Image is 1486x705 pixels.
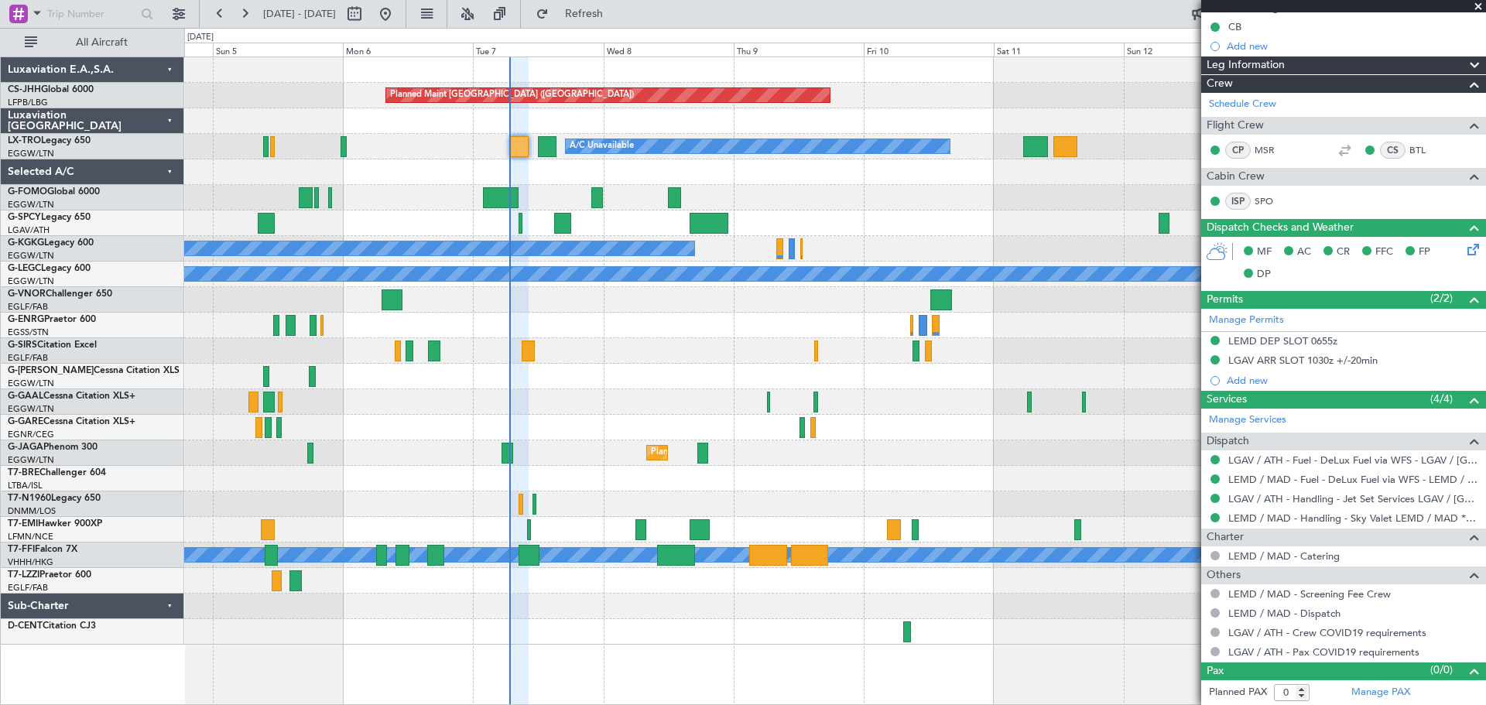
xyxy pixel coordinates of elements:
a: VHHH/HKG [8,556,53,568]
div: Sun 12 [1124,43,1254,56]
a: Manage PAX [1351,685,1410,700]
a: LX-TROLegacy 650 [8,136,91,145]
div: LGAV ARR SLOT 1030z +/-20min [1228,354,1378,367]
span: Cabin Crew [1207,168,1265,186]
a: G-GARECessna Citation XLS+ [8,417,135,426]
span: Flight Crew [1207,117,1264,135]
span: FP [1419,245,1430,260]
div: Planned Maint [GEOGRAPHIC_DATA] ([GEOGRAPHIC_DATA]) [390,84,634,107]
a: G-[PERSON_NAME]Cessna Citation XLS [8,366,180,375]
a: T7-N1960Legacy 650 [8,494,101,503]
div: ISP [1225,193,1251,210]
a: SPO [1255,194,1289,208]
a: EGGW/LTN [8,454,54,466]
span: Charter [1207,529,1244,546]
div: Sun 5 [213,43,343,56]
a: EGGW/LTN [8,403,54,415]
span: T7-FFI [8,545,35,554]
a: G-LEGCLegacy 600 [8,264,91,273]
a: G-FOMOGlobal 6000 [8,187,100,197]
a: EGNR/CEG [8,429,54,440]
span: LX-TRO [8,136,41,145]
a: Manage Services [1209,412,1286,428]
span: G-GAAL [8,392,43,401]
a: LFPB/LBG [8,97,48,108]
button: All Aircraft [17,30,168,55]
a: Manage Permits [1209,313,1284,328]
a: LGAV / ATH - Handling - Jet Set Services LGAV / [GEOGRAPHIC_DATA] [1228,492,1478,505]
span: G-KGKG [8,238,44,248]
div: [DATE] [187,31,214,44]
div: LEMD DEP SLOT 0655z [1228,334,1337,347]
div: Add new [1227,374,1478,387]
a: T7-LZZIPraetor 600 [8,570,91,580]
span: T7-LZZI [8,570,39,580]
span: D-CENT [8,621,43,631]
a: LGAV / ATH - Crew COVID19 requirements [1228,626,1426,639]
span: FFC [1375,245,1393,260]
div: Add new [1227,39,1478,53]
span: T7-BRE [8,468,39,477]
div: Thu 9 [734,43,864,56]
div: A/C Unavailable [570,135,634,158]
label: Planned PAX [1209,685,1267,700]
a: G-ENRGPraetor 600 [8,315,96,324]
a: LGAV/ATH [8,224,50,236]
span: (4/4) [1430,391,1453,407]
span: Dispatch Checks and Weather [1207,219,1354,237]
span: Crew [1207,75,1233,93]
a: LFMN/NCE [8,531,53,542]
span: MF [1257,245,1272,260]
span: All Aircraft [40,37,163,48]
span: G-FOMO [8,187,47,197]
div: CB [1228,20,1241,33]
a: EGGW/LTN [8,250,54,262]
span: [DATE] - [DATE] [263,7,336,21]
span: G-SPCY [8,213,41,222]
a: MSR [1255,143,1289,157]
a: T7-BREChallenger 604 [8,468,106,477]
a: LEMD / MAD - Fuel - DeLux Fuel via WFS - LEMD / MAD [1228,473,1478,486]
span: Services [1207,391,1247,409]
span: G-LEGC [8,264,41,273]
span: Dispatch [1207,433,1249,450]
span: (2/2) [1430,290,1453,306]
a: T7-FFIFalcon 7X [8,545,77,554]
span: CS-JHH [8,85,41,94]
a: EGGW/LTN [8,148,54,159]
a: LGAV / ATH - Fuel - DeLux Fuel via WFS - LGAV / [GEOGRAPHIC_DATA] [1228,453,1478,467]
span: G-[PERSON_NAME] [8,366,94,375]
a: EGLF/FAB [8,301,48,313]
a: EGGW/LTN [8,199,54,210]
a: EGSS/STN [8,327,49,338]
a: LTBA/ISL [8,480,43,491]
a: G-VNORChallenger 650 [8,289,112,299]
a: CS-JHHGlobal 6000 [8,85,94,94]
a: LEMD / MAD - Handling - Sky Valet LEMD / MAD **MY HANDLING** [1228,512,1478,525]
a: DNMM/LOS [8,505,56,517]
a: EGLF/FAB [8,352,48,364]
input: Trip Number [47,2,136,26]
a: Schedule Crew [1209,97,1276,112]
span: G-JAGA [8,443,43,452]
a: LGAV / ATH - Pax COVID19 requirements [1228,645,1419,659]
span: Pax [1207,662,1224,680]
div: CP [1225,142,1251,159]
a: D-CENTCitation CJ3 [8,621,96,631]
span: G-ENRG [8,315,44,324]
span: Permits [1207,291,1243,309]
span: AC [1297,245,1311,260]
div: Planned Maint [GEOGRAPHIC_DATA] ([GEOGRAPHIC_DATA]) [651,441,895,464]
a: EGGW/LTN [8,378,54,389]
span: G-SIRS [8,341,37,350]
a: BTL [1409,143,1444,157]
div: Sat 11 [994,43,1124,56]
div: Mon 6 [343,43,473,56]
a: T7-EMIHawker 900XP [8,519,102,529]
div: Fri 10 [864,43,994,56]
span: DP [1257,267,1271,282]
a: G-KGKGLegacy 600 [8,238,94,248]
a: G-SPCYLegacy 650 [8,213,91,222]
a: G-JAGAPhenom 300 [8,443,98,452]
span: (0/0) [1430,662,1453,678]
